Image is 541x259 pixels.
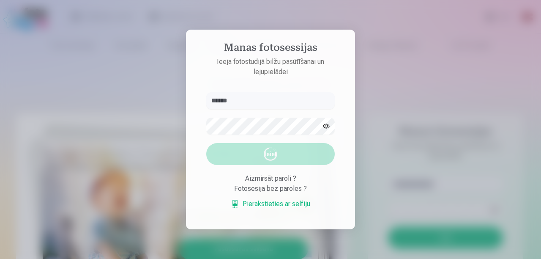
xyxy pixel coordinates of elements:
h4: Manas fotosessijas [198,41,343,57]
div: Fotosesija bez paroles ? [206,184,335,194]
button: Ieiet [206,143,335,165]
a: Pierakstieties ar selfiju [231,199,310,209]
p: Ieeja fotostudijā bilžu pasūtīšanai un lejupielādei [198,57,343,77]
div: Aizmirsāt paroli ? [206,174,335,184]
